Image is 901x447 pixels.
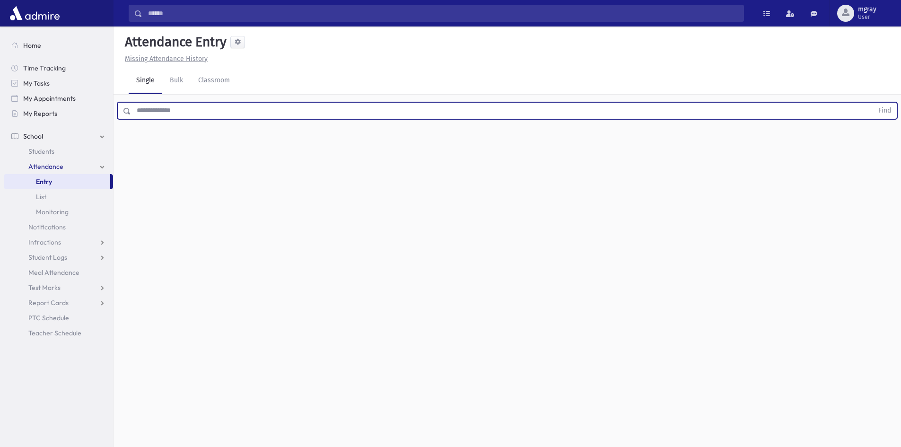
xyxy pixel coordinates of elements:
a: Infractions [4,235,113,250]
span: Time Tracking [23,64,66,72]
span: PTC Schedule [28,314,69,322]
a: Bulk [162,68,191,94]
a: Entry [4,174,110,189]
a: Time Tracking [4,61,113,76]
span: List [36,193,46,201]
span: Teacher Schedule [28,329,81,337]
span: User [858,13,876,21]
a: Monitoring [4,204,113,219]
h5: Attendance Entry [121,34,227,50]
button: Find [873,103,897,119]
span: Attendance [28,162,63,171]
span: Infractions [28,238,61,246]
span: My Tasks [23,79,50,88]
a: My Tasks [4,76,113,91]
span: My Reports [23,109,57,118]
u: Missing Attendance History [125,55,208,63]
a: Single [129,68,162,94]
a: My Appointments [4,91,113,106]
a: Classroom [191,68,237,94]
input: Search [142,5,744,22]
span: Entry [36,177,52,186]
span: School [23,132,43,140]
span: Meal Attendance [28,268,79,277]
span: Students [28,147,54,156]
span: mgray [858,6,876,13]
span: Home [23,41,41,50]
a: Notifications [4,219,113,235]
span: Notifications [28,223,66,231]
a: My Reports [4,106,113,121]
a: PTC Schedule [4,310,113,325]
a: Teacher Schedule [4,325,113,341]
a: Meal Attendance [4,265,113,280]
a: Student Logs [4,250,113,265]
span: Report Cards [28,298,69,307]
span: Test Marks [28,283,61,292]
span: My Appointments [23,94,76,103]
span: Student Logs [28,253,67,262]
a: School [4,129,113,144]
span: Monitoring [36,208,69,216]
a: Report Cards [4,295,113,310]
a: List [4,189,113,204]
a: Students [4,144,113,159]
a: Test Marks [4,280,113,295]
a: Home [4,38,113,53]
a: Missing Attendance History [121,55,208,63]
a: Attendance [4,159,113,174]
img: AdmirePro [8,4,62,23]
